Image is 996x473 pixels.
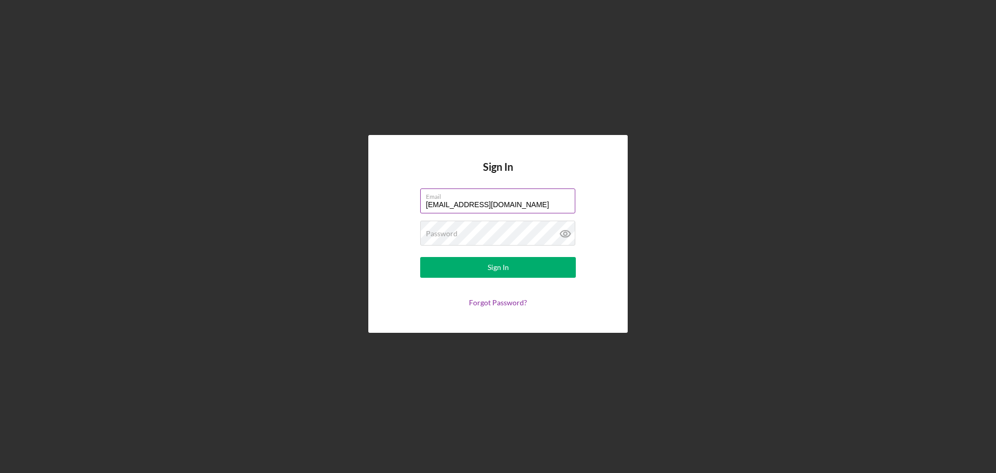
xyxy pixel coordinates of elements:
[426,229,458,238] label: Password
[483,161,513,188] h4: Sign In
[488,257,509,278] div: Sign In
[469,298,527,307] a: Forgot Password?
[426,189,575,200] label: Email
[420,257,576,278] button: Sign In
